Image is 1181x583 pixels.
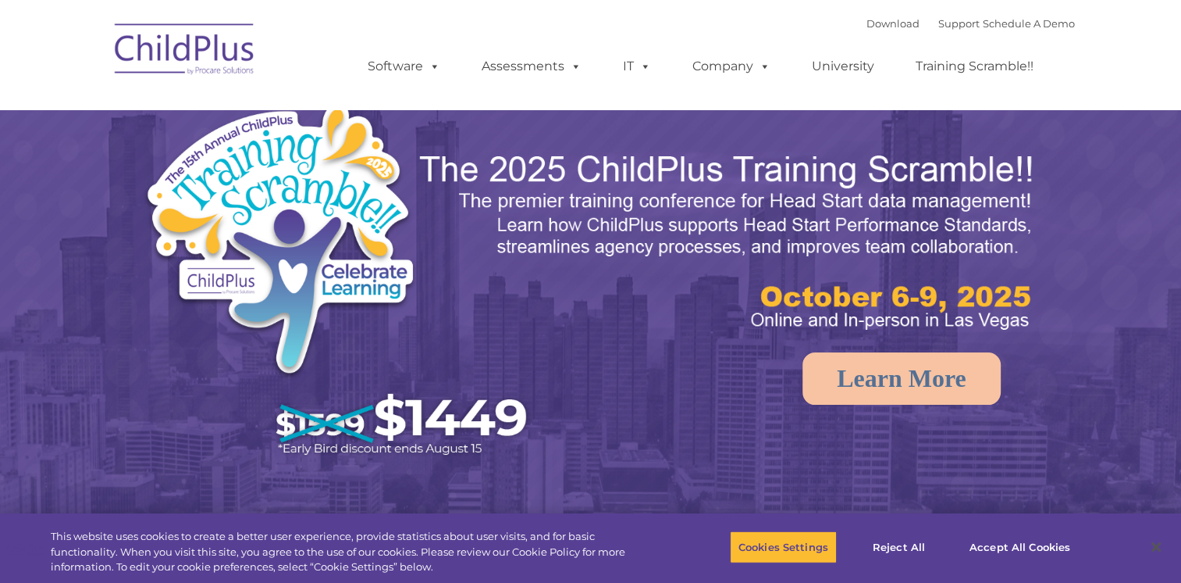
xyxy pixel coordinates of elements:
button: Reject All [850,531,948,563]
a: Assessments [466,51,597,82]
button: Accept All Cookies [961,531,1079,563]
span: Phone number [217,167,283,179]
a: Download [866,17,920,30]
a: Schedule A Demo [983,17,1075,30]
a: Learn More [802,352,1001,405]
a: University [796,51,890,82]
button: Cookies Settings [730,531,837,563]
a: IT [607,51,667,82]
a: Support [938,17,980,30]
img: ChildPlus by Procare Solutions [107,13,263,91]
div: This website uses cookies to create a better user experience, provide statistics about user visit... [51,529,649,575]
button: Close [1139,530,1173,564]
span: Last name [217,103,265,115]
a: Software [352,51,456,82]
font: | [866,17,1075,30]
a: Company [677,51,786,82]
a: Training Scramble!! [900,51,1049,82]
